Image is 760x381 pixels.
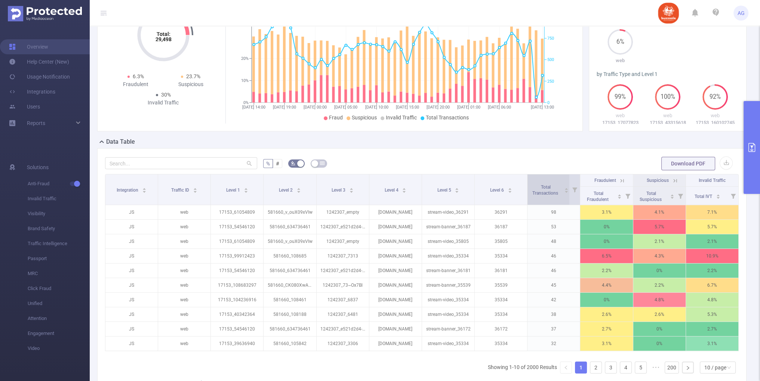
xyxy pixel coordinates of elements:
[402,190,406,192] i: icon: caret-down
[716,193,720,195] i: icon: caret-up
[661,157,715,170] button: Download PDF
[211,249,263,263] p: 17153_99912423
[264,322,316,336] p: 581660_634736461
[488,105,511,110] tspan: [DATE] 06:00
[317,263,369,278] p: 1242307_e521d2d4-fdd0-45b0-8e37-dde7664caf00
[156,31,170,37] tspan: Total:
[28,326,90,341] span: Engagement
[427,105,450,110] tspan: [DATE] 20:00
[264,307,316,321] p: 581660_108188
[686,322,738,336] p: 2.7%
[527,322,580,336] p: 37
[296,187,301,189] i: icon: caret-up
[455,187,459,191] div: Sort
[211,234,263,249] p: 17153_61054809
[9,39,48,54] a: Overview
[580,322,633,336] p: 2.7%
[158,278,210,292] p: web
[527,336,580,351] p: 32
[105,278,158,292] p: JS
[186,73,200,79] span: 23.7%
[211,263,263,278] p: 17153_54546120
[241,56,249,61] tspan: 20%
[633,220,686,234] p: 5.7%
[335,105,358,110] tspan: [DATE] 05:00
[161,92,171,98] span: 30%
[27,160,49,175] span: Solutions
[28,176,90,191] span: Anti-Fraud
[727,365,731,371] i: icon: down
[682,362,694,374] li: Next Page
[105,322,158,336] p: JS
[622,187,633,205] i: Filter menu
[686,307,738,321] p: 5.3%
[620,362,632,374] li: 4
[560,362,572,374] li: Previous Page
[211,220,263,234] p: 17153_54546120
[640,191,663,202] span: Total Suspicious
[475,205,527,219] p: 36291
[590,362,601,373] a: 2
[587,191,610,202] span: Total Fraudulent
[455,187,459,189] i: icon: caret-up
[28,206,90,221] span: Visibility
[105,157,257,169] input: Search...
[264,205,316,219] p: 581660_v_ouX09xVIw
[28,251,90,266] span: Passport
[105,249,158,263] p: JS
[350,187,354,189] i: icon: caret-up
[369,322,422,336] p: [DOMAIN_NAME]
[28,236,90,251] span: Traffic Intelligence
[547,36,554,41] tspan: 750
[317,249,369,263] p: 1242307_7313
[686,249,738,263] p: 10.9%
[686,205,738,219] p: 7.1%
[635,362,646,373] a: 5
[369,205,422,219] p: [DOMAIN_NAME]
[564,187,569,191] div: Sort
[547,79,554,84] tspan: 250
[633,278,686,292] p: 2.2%
[580,293,633,307] p: 0%
[317,336,369,351] p: 1242307_3306
[369,263,422,278] p: [DOMAIN_NAME]
[106,137,135,146] h2: Data Table
[527,293,580,307] p: 42
[317,220,369,234] p: 1242307_e521d2d4-fdd0-45b0-8e37-dde7664caf00
[171,188,190,193] span: Traffic ID
[605,362,616,373] a: 3
[686,293,738,307] p: 4.8%
[296,190,301,192] i: icon: caret-down
[644,119,692,127] p: 17153_43315618
[635,362,647,374] li: 5
[276,161,279,167] span: #
[527,278,580,292] p: 45
[279,188,294,193] span: Level 2
[105,234,158,249] p: JS
[422,263,474,278] p: stream-banner_36181
[105,220,158,234] p: JS
[365,105,388,110] tspan: [DATE] 10:00
[422,205,474,219] p: stream-video_36291
[475,307,527,321] p: 35334
[633,322,686,336] p: 0%
[136,99,191,107] div: Invalid Traffic
[244,187,248,191] div: Sort
[695,194,713,199] span: Total IVT
[675,187,686,205] i: Filter menu
[590,362,602,374] li: 2
[580,263,633,278] p: 2.2%
[158,205,210,219] p: web
[650,362,662,374] li: Next 5 Pages
[686,234,738,249] p: 2.1%
[158,293,210,307] p: web
[142,187,147,189] i: icon: caret-up
[475,234,527,249] p: 35805
[457,105,480,110] tspan: [DATE] 01:00
[422,336,474,351] p: stream-video_35334
[264,278,316,292] p: 581660_CK080XwA2iQ
[475,278,527,292] p: 35539
[644,112,692,119] p: web
[28,266,90,281] span: MRC
[665,362,679,374] li: 200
